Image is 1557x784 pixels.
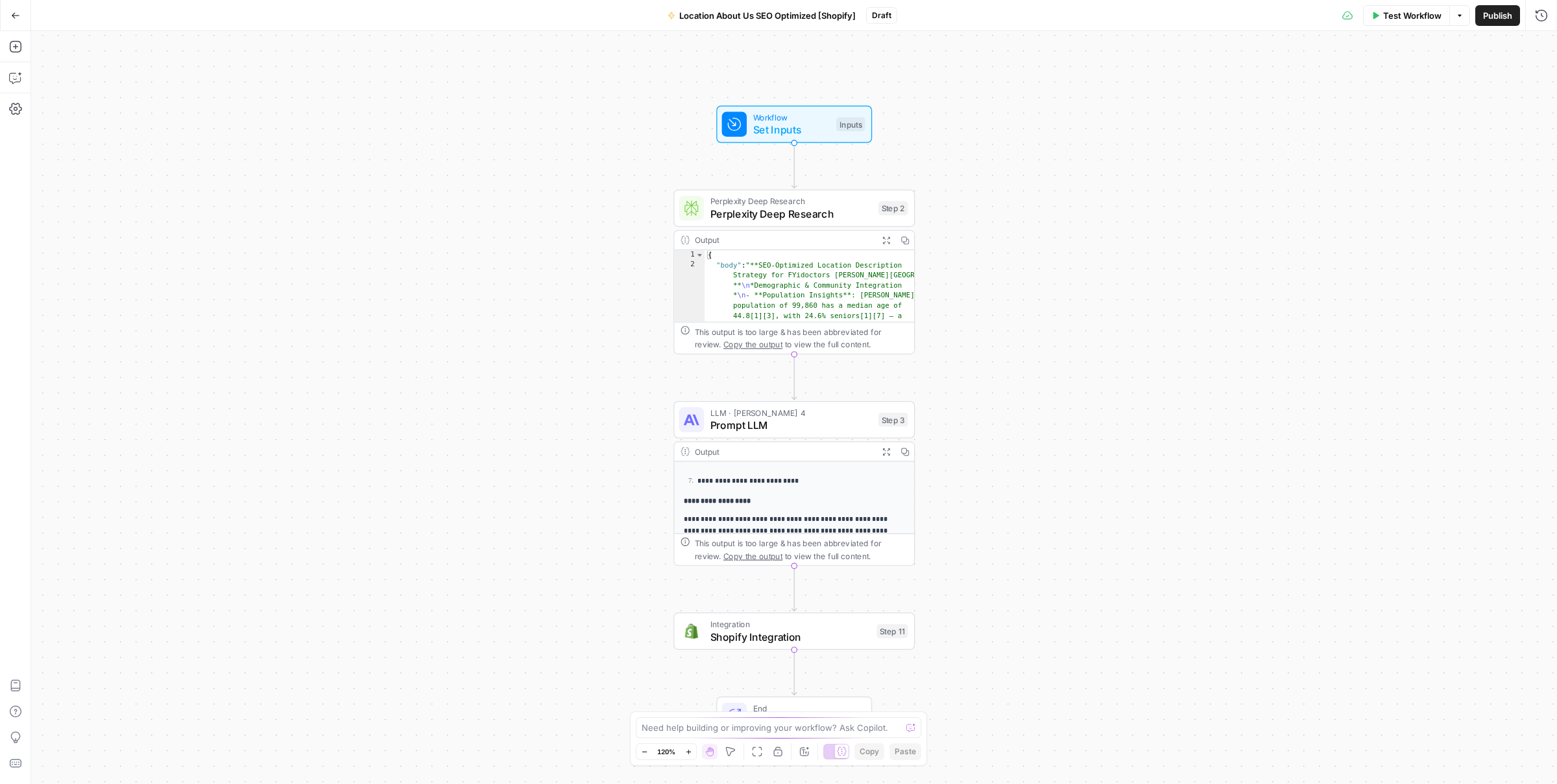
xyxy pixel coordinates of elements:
span: Toggle code folding, rows 1 through 3 [695,250,704,260]
span: Test Workflow [1383,9,1442,22]
span: Prompt LLM [710,417,873,433]
div: This output is too large & has been abbreviated for review. to view the full content. [695,326,908,351]
span: Publish [1483,9,1512,22]
span: Perplexity Deep Research [710,195,873,207]
div: Step 3 [878,413,908,427]
div: 1 [674,250,705,260]
div: Output [695,445,873,457]
span: Shopify Integration [710,629,871,645]
span: Copy the output [723,551,782,560]
span: Set Inputs [753,122,830,137]
span: Workflow [753,111,830,123]
div: Output [695,234,873,246]
div: EndOutput [673,697,915,734]
button: Publish [1475,5,1520,26]
div: IntegrationShopify IntegrationStep 11 [673,612,915,650]
div: Step 2 [878,202,908,216]
span: Perplexity Deep Research [710,206,873,222]
g: Edge from step_2 to step_3 [792,355,797,400]
div: This output is too large & has been abbreviated for review. to view the full content. [695,537,908,562]
button: Location About Us SEO Optimized [Shopify] [660,5,863,26]
button: Paste [889,743,921,760]
div: Inputs [836,117,865,132]
button: Test Workflow [1363,5,1449,26]
span: LLM · [PERSON_NAME] 4 [710,406,873,419]
div: Perplexity Deep ResearchPerplexity Deep ResearchStep 2Output{ "body":"**SEO-Optimized Location De... [673,190,915,354]
img: download.png [684,623,699,639]
g: Edge from start to step_2 [792,143,797,188]
span: Location About Us SEO Optimized [Shopify] [679,9,856,22]
span: Draft [872,10,891,21]
span: 120% [657,746,675,757]
g: Edge from step_11 to end [792,651,797,695]
span: Integration [710,618,871,630]
span: Paste [895,746,916,757]
div: WorkflowSet InputsInputs [673,106,915,143]
div: Step 11 [876,624,908,638]
g: Edge from step_3 to step_11 [792,566,797,611]
button: Copy [854,743,884,760]
span: Copy [860,746,879,757]
span: End [753,702,859,714]
span: Copy the output [723,340,782,349]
